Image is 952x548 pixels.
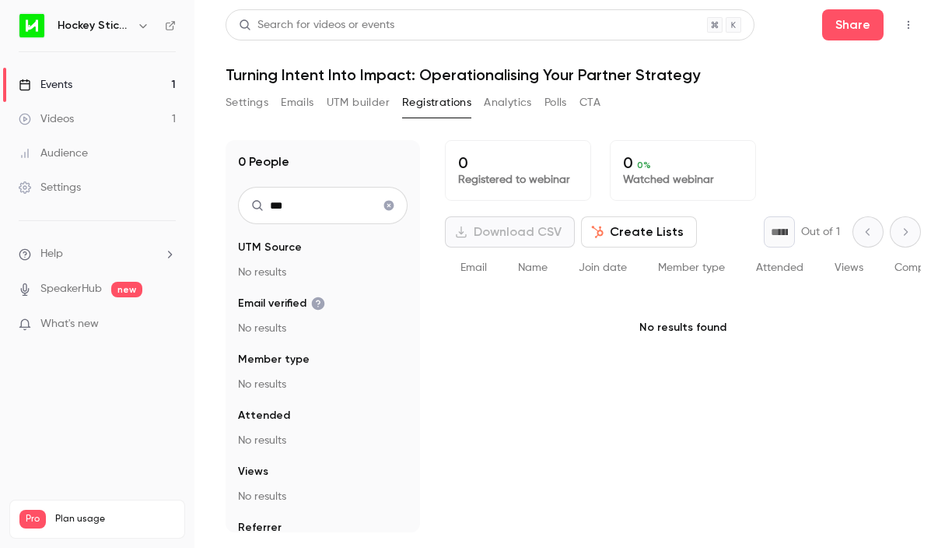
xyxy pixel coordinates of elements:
p: 0 [458,153,578,172]
button: Polls [544,90,567,115]
button: Registrations [402,90,471,115]
p: No results [238,321,408,336]
div: Events [19,77,72,93]
button: Analytics [484,90,532,115]
span: Name [518,262,548,273]
p: 0 [623,153,743,172]
span: Member type [658,262,725,273]
p: Out of 1 [801,224,840,240]
iframe: Noticeable Trigger [157,318,176,332]
h1: 0 People [238,153,289,171]
span: Pro [19,510,46,529]
span: Email [460,262,487,273]
span: Views [238,464,268,479]
span: Views [835,262,863,273]
button: Emails [281,90,313,115]
span: new [111,282,142,297]
p: Watched webinar [623,172,743,188]
span: UTM Source [238,240,302,255]
li: help-dropdown-opener [19,246,176,262]
p: No results [238,489,408,504]
p: No results [238,433,408,448]
span: What's new [40,316,99,332]
span: Help [40,246,63,262]
h1: Turning Intent Into Impact: Operationalising Your Partner Strategy [226,65,921,84]
span: 0 % [637,160,651,170]
div: Search for videos or events [239,17,394,33]
button: UTM builder [327,90,390,115]
span: Member type [238,352,310,367]
img: Hockey Stick Advisory [19,13,44,38]
span: Referrer [238,520,282,536]
div: Settings [19,180,81,195]
p: No results [238,377,408,392]
span: Attended [238,408,290,423]
button: Share [822,9,884,40]
span: Plan usage [55,513,175,525]
div: Videos [19,111,74,127]
h6: Hockey Stick Advisory [58,18,131,33]
span: Attended [756,262,803,273]
span: Join date [579,262,627,273]
div: Audience [19,146,88,161]
p: No results found [445,289,921,367]
button: Settings [226,90,268,115]
button: CTA [579,90,600,115]
p: Registered to webinar [458,172,578,188]
span: Email verified [238,296,325,311]
p: No results [238,265,408,280]
a: SpeakerHub [40,281,102,297]
button: Create Lists [581,216,697,248]
button: Clear search [376,193,401,218]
